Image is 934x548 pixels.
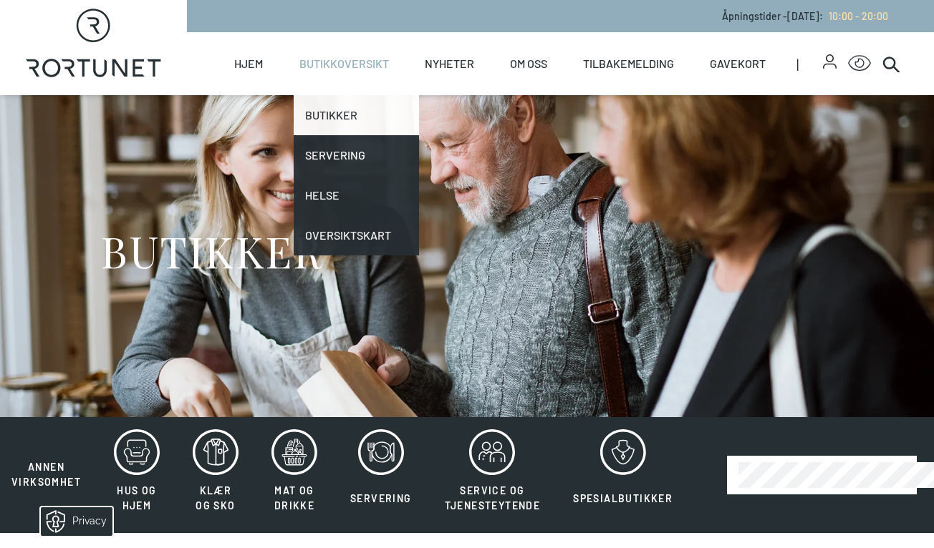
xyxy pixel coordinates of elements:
span: Servering [350,492,412,504]
button: Spesialbutikker [558,429,688,522]
button: Servering [335,429,427,522]
span: Hus og hjem [117,484,156,512]
a: Butikkoversikt [299,32,389,95]
a: Hjem [234,32,263,95]
span: Spesialbutikker [573,492,673,504]
button: Open Accessibility Menu [848,52,871,75]
a: Om oss [510,32,547,95]
a: Gavekort [710,32,766,95]
a: Nyheter [425,32,474,95]
button: Hus og hjem [99,429,175,522]
a: Tilbakemelding [583,32,674,95]
a: Butikker [294,95,419,135]
span: Service og tjenesteytende [445,484,541,512]
button: Service og tjenesteytende [430,429,556,522]
span: | [796,32,823,95]
a: 10:00 - 20:00 [823,10,888,22]
span: Annen virksomhet [11,461,81,488]
a: Servering [294,135,419,175]
span: Mat og drikke [274,484,314,512]
span: Klær og sko [196,484,235,512]
a: Helse [294,175,419,215]
a: Oversiktskart [294,215,419,255]
p: Åpningstider - [DATE] : [722,9,888,24]
iframe: Manage Preferences [14,502,131,541]
h1: BUTIKKER [100,224,322,278]
button: Klær og sko [178,429,254,522]
button: Mat og drikke [256,429,332,522]
span: 10:00 - 20:00 [829,10,888,22]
